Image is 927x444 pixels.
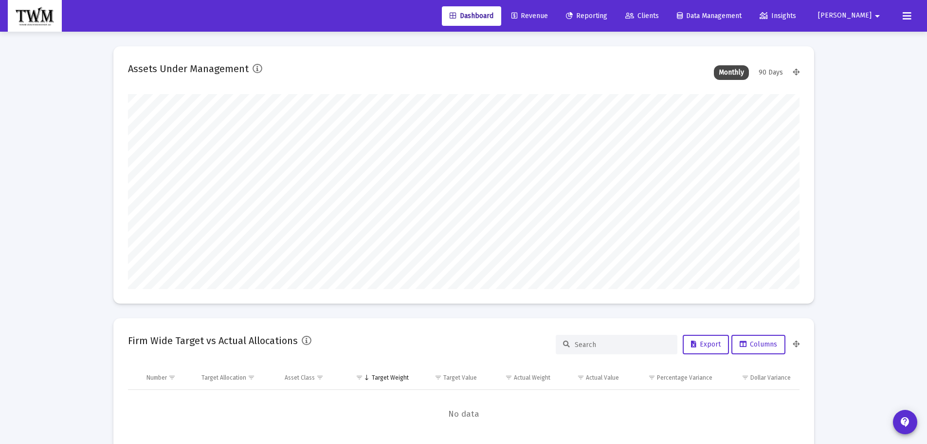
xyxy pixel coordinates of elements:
[484,366,557,389] td: Column Actual Weight
[575,341,670,349] input: Search
[899,416,911,428] mat-icon: contact_support
[278,366,343,389] td: Column Asset Class
[740,340,777,348] span: Columns
[316,374,324,381] span: Show filter options for column 'Asset Class'
[752,6,804,26] a: Insights
[195,366,278,389] td: Column Target Allocation
[343,366,416,389] td: Column Target Weight
[511,12,548,20] span: Revenue
[128,333,298,348] h2: Firm Wide Target vs Actual Allocations
[505,374,512,381] span: Show filter options for column 'Actual Weight'
[719,366,799,389] td: Column Dollar Variance
[657,374,712,382] div: Percentage Variance
[577,374,584,381] span: Show filter options for column 'Actual Value'
[626,366,719,389] td: Column Percentage Variance
[168,374,176,381] span: Show filter options for column 'Number'
[677,12,742,20] span: Data Management
[128,366,800,439] div: Data grid
[504,6,556,26] a: Revenue
[128,61,249,77] h2: Assets Under Management
[760,12,796,20] span: Insights
[683,335,729,354] button: Export
[586,374,619,382] div: Actual Value
[750,374,791,382] div: Dollar Variance
[416,366,484,389] td: Column Target Value
[618,6,667,26] a: Clients
[691,340,721,348] span: Export
[443,374,477,382] div: Target Value
[514,374,550,382] div: Actual Weight
[731,335,785,354] button: Columns
[201,374,246,382] div: Target Allocation
[140,366,195,389] td: Column Number
[285,374,315,382] div: Asset Class
[450,12,493,20] span: Dashboard
[15,6,55,26] img: Dashboard
[557,366,626,389] td: Column Actual Value
[566,12,607,20] span: Reporting
[435,374,442,381] span: Show filter options for column 'Target Value'
[372,374,409,382] div: Target Weight
[442,6,501,26] a: Dashboard
[818,12,872,20] span: [PERSON_NAME]
[714,65,749,80] div: Monthly
[742,374,749,381] span: Show filter options for column 'Dollar Variance'
[146,374,167,382] div: Number
[648,374,655,381] span: Show filter options for column 'Percentage Variance'
[754,65,788,80] div: 90 Days
[625,12,659,20] span: Clients
[558,6,615,26] a: Reporting
[669,6,749,26] a: Data Management
[872,6,883,26] mat-icon: arrow_drop_down
[248,374,255,381] span: Show filter options for column 'Target Allocation'
[356,374,363,381] span: Show filter options for column 'Target Weight'
[128,409,800,420] span: No data
[806,6,895,25] button: [PERSON_NAME]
